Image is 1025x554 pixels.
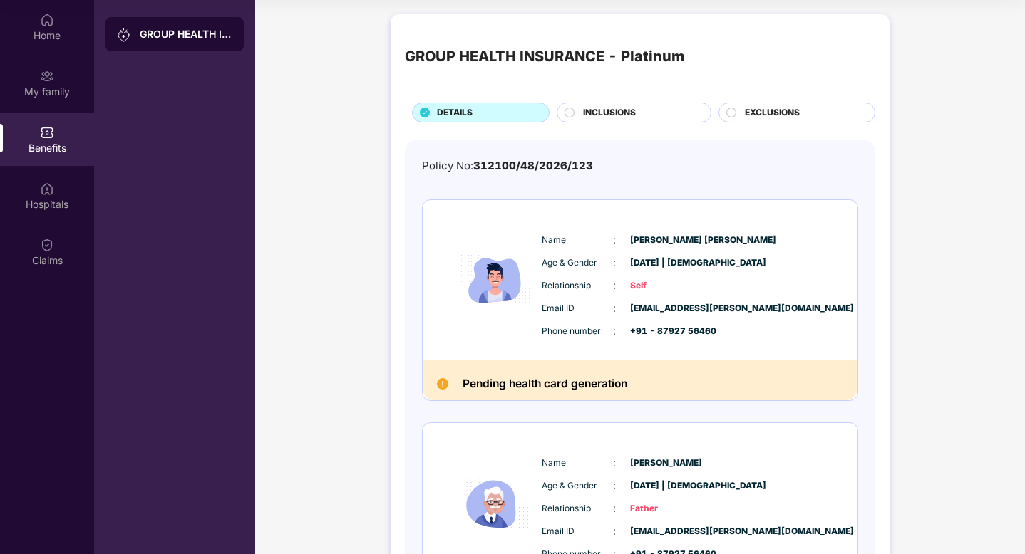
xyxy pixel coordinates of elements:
[630,279,701,293] span: Self
[630,256,701,270] span: [DATE] | [DEMOGRAPHIC_DATA]
[613,232,616,248] span: :
[453,219,538,342] img: icon
[542,234,613,247] span: Name
[613,255,616,271] span: :
[630,234,701,247] span: [PERSON_NAME] [PERSON_NAME]
[542,479,613,493] span: Age & Gender
[583,106,636,120] span: INCLUSIONS
[745,106,800,120] span: EXCLUSIONS
[542,256,613,270] span: Age & Gender
[613,300,616,316] span: :
[542,302,613,315] span: Email ID
[630,525,701,538] span: [EMAIL_ADDRESS][PERSON_NAME][DOMAIN_NAME]
[613,278,616,293] span: :
[140,27,232,41] div: GROUP HEALTH INSURANCE - Platinum
[422,157,593,174] div: Policy No:
[40,69,54,83] img: svg+xml;base64,PHN2ZyB3aWR0aD0iMjAiIGhlaWdodD0iMjAiIHZpZXdCb3g9IjAgMCAyMCAyMCIgZmlsbD0ibm9uZSIgeG...
[613,501,616,516] span: :
[630,325,701,338] span: +91 - 87927 56460
[40,238,54,252] img: svg+xml;base64,PHN2ZyBpZD0iQ2xhaW0iIHhtbG5zPSJodHRwOi8vd3d3LnczLm9yZy8yMDAwL3N2ZyIgd2lkdGg9IjIwIi...
[542,279,613,293] span: Relationship
[437,378,448,390] img: Pending
[630,479,701,493] span: [DATE] | [DEMOGRAPHIC_DATA]
[40,125,54,140] img: svg+xml;base64,PHN2ZyBpZD0iQmVuZWZpdHMiIHhtbG5zPSJodHRwOi8vd3d3LnczLm9yZy8yMDAwL3N2ZyIgd2lkdGg9Ij...
[463,375,627,394] h2: Pending health card generation
[40,13,54,27] img: svg+xml;base64,PHN2ZyBpZD0iSG9tZSIgeG1sbnM9Imh0dHA6Ly93d3cudzMub3JnLzIwMDAvc3ZnIiB3aWR0aD0iMjAiIG...
[40,182,54,196] img: svg+xml;base64,PHN2ZyBpZD0iSG9zcGl0YWxzIiB4bWxucz0iaHR0cDovL3d3dy53My5vcmcvMjAwMC9zdmciIHdpZHRoPS...
[630,502,701,516] span: Father
[473,159,593,172] span: 312100/48/2026/123
[630,456,701,470] span: [PERSON_NAME]
[613,523,616,539] span: :
[117,28,131,42] img: svg+xml;base64,PHN2ZyB3aWR0aD0iMjAiIGhlaWdodD0iMjAiIHZpZXdCb3g9IjAgMCAyMCAyMCIgZmlsbD0ibm9uZSIgeG...
[542,502,613,516] span: Relationship
[613,455,616,471] span: :
[542,325,613,338] span: Phone number
[613,478,616,493] span: :
[542,525,613,538] span: Email ID
[613,323,616,339] span: :
[405,46,685,68] div: GROUP HEALTH INSURANCE - Platinum
[630,302,701,315] span: [EMAIL_ADDRESS][PERSON_NAME][DOMAIN_NAME]
[542,456,613,470] span: Name
[437,106,473,120] span: DETAILS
